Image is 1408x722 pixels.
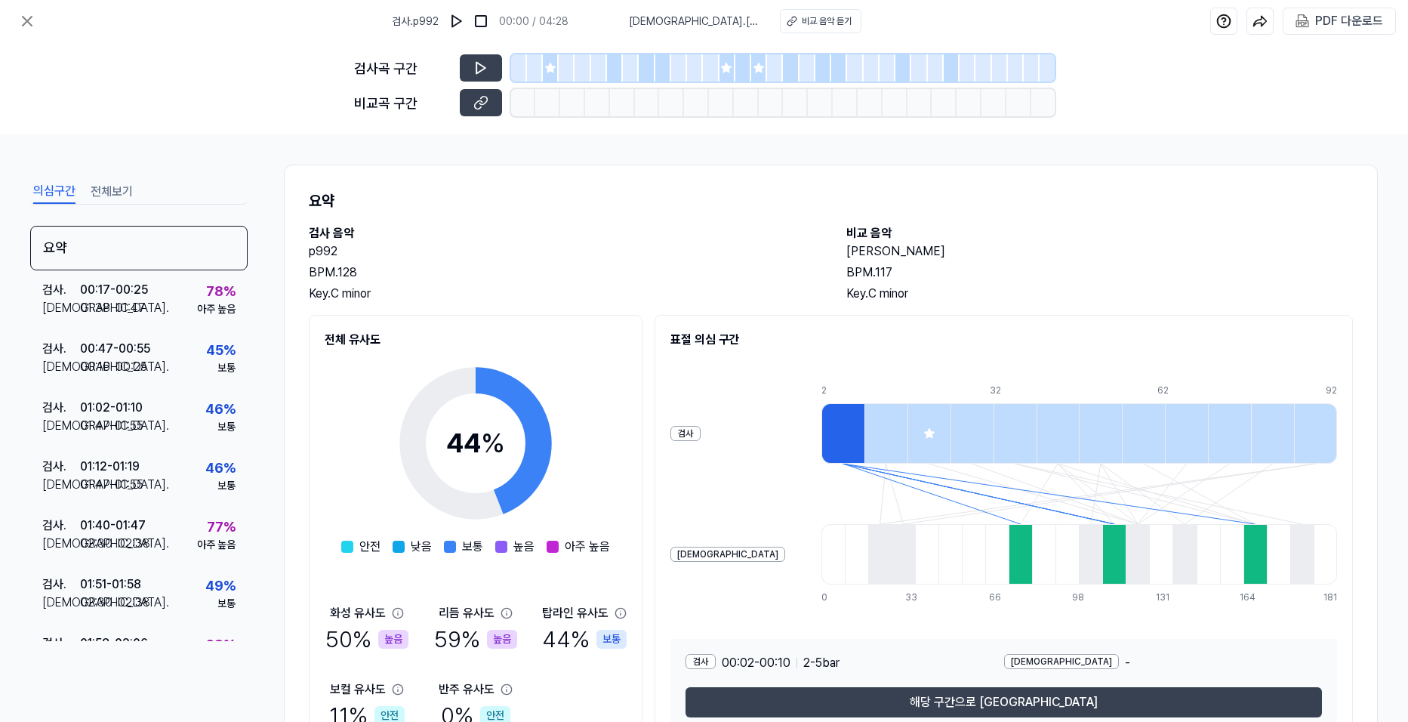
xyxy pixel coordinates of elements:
div: 검사 . [42,634,80,653]
img: help [1216,14,1231,29]
div: 검사 . [42,340,80,358]
div: 검사 [686,654,716,669]
span: 검사 . p992 [392,14,439,29]
div: 00:47 - 00:55 [80,340,150,358]
h1: 요약 [309,190,1353,212]
div: [DEMOGRAPHIC_DATA] . [42,417,80,435]
div: BPM. 117 [846,264,1354,282]
h2: 전체 유사도 [325,331,627,349]
h2: 검사 음악 [309,224,816,242]
div: [DEMOGRAPHIC_DATA] . [42,476,80,494]
div: [DEMOGRAPHIC_DATA] . [42,594,80,612]
div: 00:17 - 00:25 [80,281,148,299]
div: 01:47 - 01:55 [80,476,143,494]
div: 01:38 - 01:47 [80,299,145,317]
div: 요약 [30,226,248,270]
div: 62 [1157,384,1200,397]
h2: 비교 음악 [846,224,1354,242]
div: Key. C minor [309,285,816,303]
div: [DEMOGRAPHIC_DATA] . [42,358,80,376]
div: 45 % [206,340,236,360]
div: [DEMOGRAPHIC_DATA] . [42,535,80,553]
span: 안전 [359,538,380,556]
div: Key. C minor [846,285,1354,303]
div: 32 [990,384,1033,397]
div: - [1004,654,1323,672]
div: 44 [446,423,505,464]
div: BPM. 128 [309,264,816,282]
div: [DEMOGRAPHIC_DATA] [1004,654,1119,669]
div: 00:00 / 04:28 [499,14,568,29]
div: 59 % [434,622,517,656]
div: 높음 [378,630,408,649]
div: 보통 [596,630,627,649]
div: 보컬 유사도 [330,680,386,699]
img: PDF Download [1296,14,1309,28]
div: 검사 [670,426,701,441]
div: 보통 [217,360,236,376]
div: 02:30 - 02:38 [80,594,150,612]
span: % [481,427,505,459]
img: play [449,14,464,29]
div: 아주 높음 [197,537,236,553]
div: 92 [1326,384,1337,397]
div: 68 % [205,634,236,655]
div: 검사 . [42,575,80,594]
div: 보통 [217,478,236,494]
div: 49 % [205,575,236,596]
div: 리듬 유사도 [439,604,494,622]
div: 98 [1072,591,1095,604]
div: 131 [1156,591,1179,604]
span: [DEMOGRAPHIC_DATA] . [PERSON_NAME] [629,14,762,29]
span: 보통 [462,538,483,556]
div: 78 % [206,281,236,301]
div: 66 [989,591,1012,604]
div: 01:12 - 01:19 [80,458,140,476]
div: 아주 높음 [197,301,236,317]
div: 검사 . [42,399,80,417]
div: 46 % [205,399,236,419]
div: 46 % [205,458,236,478]
div: PDF 다운로드 [1315,11,1383,31]
button: 비교 음악 듣기 [780,9,861,33]
div: 00:16 - 00:25 [80,358,147,376]
div: 50 % [325,622,408,656]
div: 33 [905,591,929,604]
div: [DEMOGRAPHIC_DATA] [670,547,785,562]
h2: p992 [309,242,816,261]
div: 01:51 - 01:58 [80,575,141,594]
div: 164 [1240,591,1263,604]
span: 낮음 [411,538,432,556]
span: 아주 높음 [565,538,610,556]
span: 2 - 5 bar [803,654,840,672]
div: 01:02 - 01:10 [80,399,143,417]
div: 보통 [217,419,236,435]
div: 77 % [207,517,236,537]
div: 비교곡 구간 [354,93,451,113]
div: 보통 [217,596,236,612]
div: 검사곡 구간 [354,58,451,79]
div: 검사 . [42,281,80,299]
div: 2 [821,384,864,397]
div: 0 [821,591,845,604]
button: 전체보기 [91,180,133,204]
img: share [1252,14,1268,29]
div: 181 [1323,591,1337,604]
div: 검사 . [42,458,80,476]
button: 의심구간 [33,180,75,204]
button: PDF 다운로드 [1292,8,1386,34]
h2: [PERSON_NAME] [846,242,1354,261]
div: 검사 . [42,517,80,535]
div: 화성 유사도 [330,604,386,622]
div: 02:30 - 02:38 [80,535,150,553]
button: 해당 구간으로 [GEOGRAPHIC_DATA] [686,687,1322,717]
div: 01:40 - 01:47 [80,517,146,535]
div: [DEMOGRAPHIC_DATA] . [42,299,80,317]
span: 높음 [513,538,535,556]
h2: 표절 의심 구간 [670,331,1337,349]
div: 높음 [487,630,517,649]
img: stop [473,14,488,29]
div: 반주 유사도 [439,680,494,699]
div: 44 % [542,622,627,656]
